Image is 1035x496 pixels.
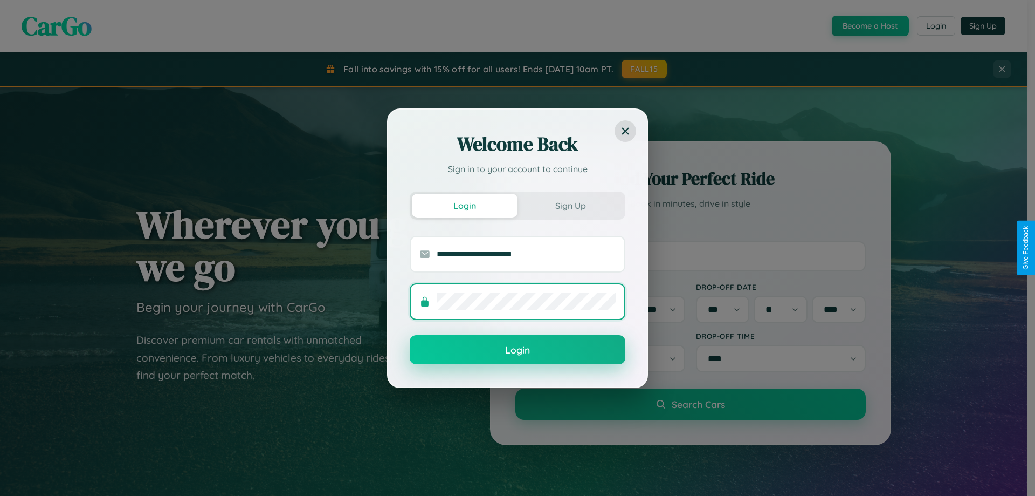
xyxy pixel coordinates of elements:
button: Login [410,335,625,364]
button: Sign Up [517,194,623,218]
h2: Welcome Back [410,131,625,157]
div: Give Feedback [1022,226,1030,270]
p: Sign in to your account to continue [410,162,625,175]
button: Login [412,194,517,218]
